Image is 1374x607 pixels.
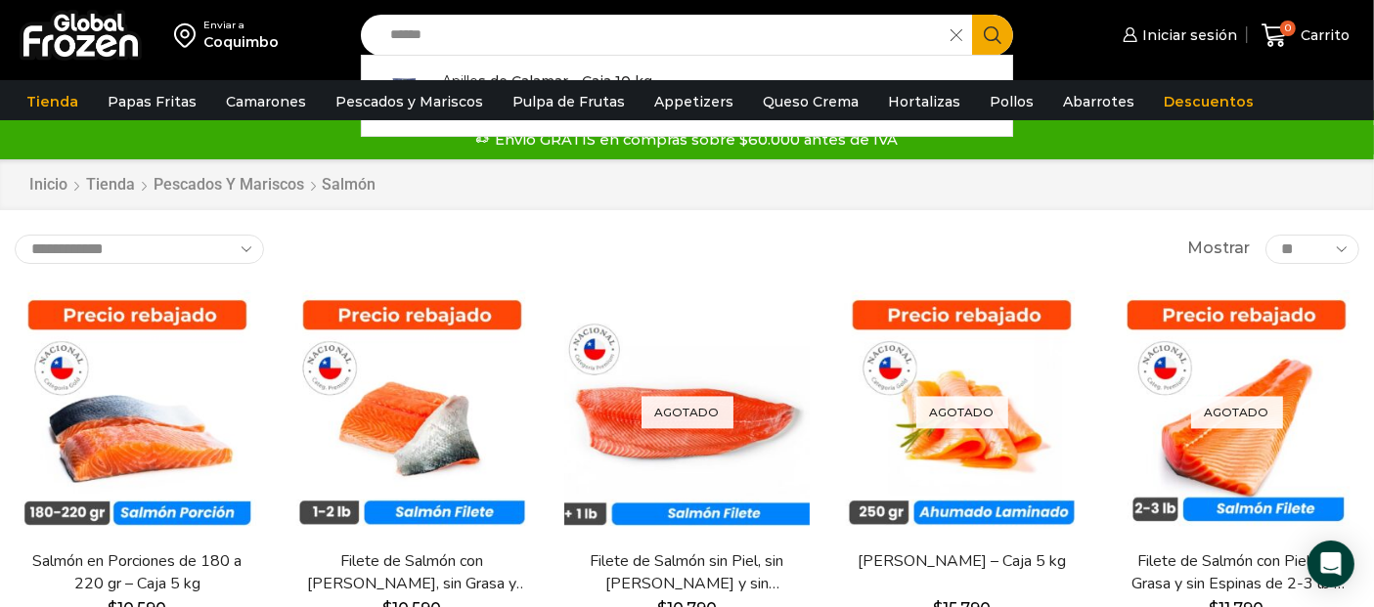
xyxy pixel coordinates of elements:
strong: Anillo [442,72,478,91]
a: 0 Carrito [1257,13,1354,59]
span: Mostrar [1188,238,1251,260]
a: [PERSON_NAME] – Caja 5 kg [852,550,1073,573]
a: Inicio [28,174,68,196]
img: address-field-icon.svg [174,19,203,52]
span: Carrito [1296,25,1350,45]
a: Appetizers [644,83,743,120]
select: Pedido de la tienda [15,235,264,264]
div: Coquimbo [203,32,279,52]
p: Agotado [916,397,1008,429]
a: Filete de Salmón con [PERSON_NAME], sin Grasa y sin Espinas 1-2 lb – Caja 10 Kg [302,550,523,595]
div: Open Intercom Messenger [1308,541,1354,587]
p: Agotado [642,397,733,429]
a: Descuentos [1154,83,1263,120]
a: Tienda [85,174,136,196]
nav: Breadcrumb [28,174,376,196]
button: Search button [972,15,1013,56]
a: Abarrotes [1053,83,1144,120]
a: Pescados y Mariscos [153,174,305,196]
a: Queso Crema [753,83,868,120]
p: s de Calamar - Caja 10 kg [442,70,652,92]
p: Agotado [1191,397,1283,429]
a: Camarones [216,83,316,120]
a: Papas Fritas [98,83,206,120]
span: 0 [1280,21,1296,36]
a: Pulpa de Frutas [503,83,635,120]
a: Pescados y Mariscos [326,83,493,120]
a: Hortalizas [878,83,970,120]
a: Anillos de Calamar - Caja 10 kg $5.460 [362,65,1013,126]
span: Iniciar sesión [1137,25,1237,45]
div: Enviar a [203,19,279,32]
a: Tienda [17,83,88,120]
h1: Salmón [322,175,376,194]
a: Iniciar sesión [1118,16,1237,55]
a: Pollos [980,83,1043,120]
a: Filete de Salmón con Piel, sin Grasa y sin Espinas de 2-3 lb – Premium – Caja 10 kg [1127,550,1348,595]
a: Salmón en Porciones de 180 a 220 gr – Caja 5 kg [27,550,248,595]
a: Filete de Salmón sin Piel, sin [PERSON_NAME] y sin [PERSON_NAME] – Caja 10 Kg [577,550,798,595]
